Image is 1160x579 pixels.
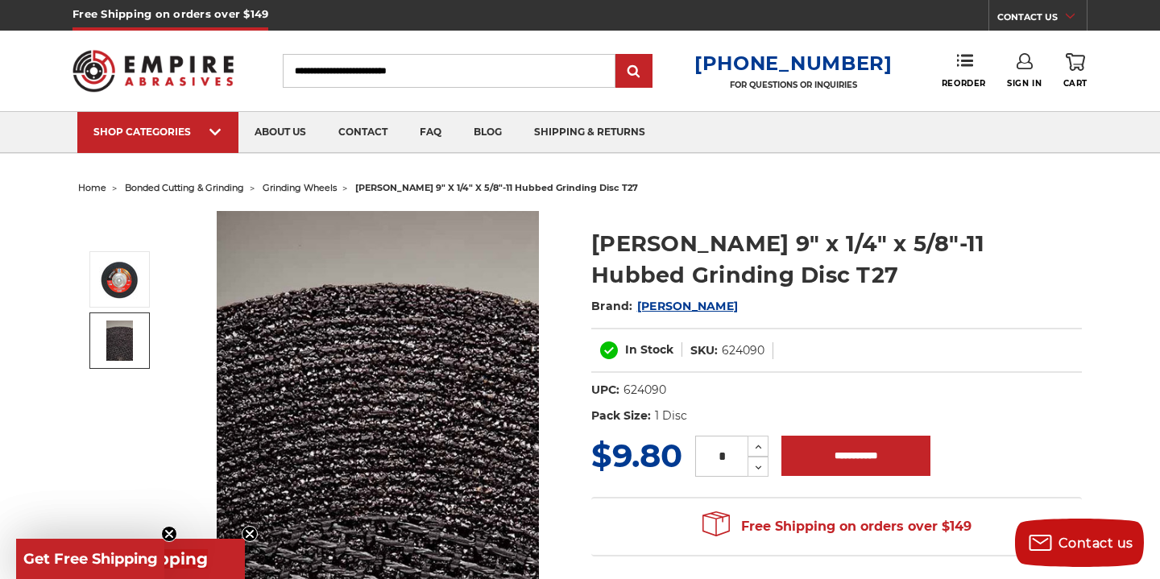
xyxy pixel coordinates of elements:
h1: [PERSON_NAME] 9" x 1/4" x 5/8"-11 Hubbed Grinding Disc T27 [591,228,1082,291]
input: Submit [618,56,650,88]
a: blog [458,112,518,153]
span: Reorder [942,78,986,89]
a: Reorder [942,53,986,88]
span: Get Free Shipping [23,550,158,568]
a: contact [322,112,404,153]
dt: UPC: [591,382,619,399]
dd: 624090 [722,342,764,359]
a: about us [238,112,322,153]
span: [PERSON_NAME] 9" x 1/4" x 5/8"-11 hubbed grinding disc t27 [355,182,638,193]
span: Contact us [1058,536,1133,551]
a: [PHONE_NUMBER] [694,52,893,75]
a: faq [404,112,458,153]
img: 9" x 1/4" x 5/8"-11 Hubbed Grinding Wheel [99,260,139,300]
span: Free Shipping on orders over $149 [702,511,971,543]
a: shipping & returns [518,112,661,153]
a: home [78,182,106,193]
dd: 624090 [623,382,666,399]
span: Brand: [591,299,633,313]
a: grinding wheels [263,182,337,193]
p: FOR QUESTIONS OR INQUIRIES [694,80,893,90]
div: SHOP CATEGORIES [93,126,222,138]
div: Get Free ShippingClose teaser [16,539,164,579]
a: Cart [1063,53,1087,89]
dt: Pack Size: [591,407,651,424]
span: In Stock [625,342,673,357]
button: Close teaser [161,526,177,542]
a: CONTACT US [997,8,1087,31]
img: Empire Abrasives [72,39,234,102]
dd: 1 Disc [655,407,687,424]
a: bonded cutting & grinding [125,182,244,193]
img: Close up of Single Grain Grinding Wheel [106,321,133,361]
dt: SKU: [690,342,718,359]
button: Contact us [1015,519,1144,567]
span: Sign In [1007,78,1042,89]
a: [PERSON_NAME] [637,299,738,313]
span: $9.80 [591,436,682,475]
div: Get Free ShippingClose teaser [16,539,245,579]
button: Close teaser [242,526,258,542]
span: Cart [1063,78,1087,89]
